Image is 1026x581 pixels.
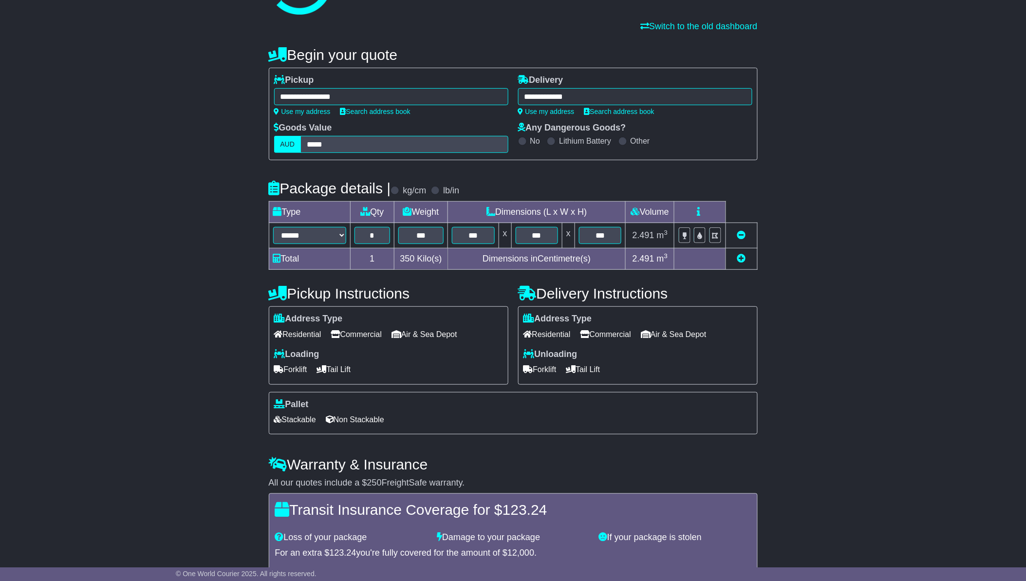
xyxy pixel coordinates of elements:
sup: 3 [664,229,668,236]
span: Residential [274,327,321,342]
td: Volume [626,202,674,223]
h4: Pickup Instructions [269,285,508,301]
label: Lithium Battery [559,136,611,146]
label: Address Type [274,314,343,324]
div: Damage to your package [432,532,594,543]
div: Loss of your package [270,532,432,543]
span: 2.491 [633,230,654,240]
label: AUD [274,136,301,153]
label: Pallet [274,399,309,410]
span: 350 [400,254,415,263]
a: Use my address [274,108,331,115]
td: Dimensions in Centimetre(s) [448,248,626,270]
td: Weight [394,202,448,223]
span: 123.24 [330,548,356,558]
label: No [530,136,540,146]
span: Commercial [580,327,631,342]
a: Search address book [340,108,410,115]
span: Tail Lift [317,362,351,377]
span: Non Stackable [326,412,384,427]
td: x [499,223,511,248]
td: Total [269,248,350,270]
label: Unloading [523,349,578,360]
a: Remove this item [737,230,746,240]
span: Stackable [274,412,316,427]
td: 1 [350,248,394,270]
span: Tail Lift [566,362,600,377]
h4: Warranty & Insurance [269,456,758,472]
sup: 3 [664,252,668,260]
div: If your package is stolen [594,532,756,543]
a: Add new item [737,254,746,263]
span: Forklift [523,362,557,377]
label: Goods Value [274,123,332,133]
label: Pickup [274,75,314,86]
span: Air & Sea Depot [392,327,457,342]
label: Other [631,136,650,146]
td: Kilo(s) [394,248,448,270]
td: x [562,223,575,248]
td: Dimensions (L x W x H) [448,202,626,223]
span: 250 [367,478,382,487]
span: Air & Sea Depot [641,327,707,342]
span: 12,000 [507,548,534,558]
span: © One World Courier 2025. All rights reserved. [176,570,317,578]
label: Loading [274,349,319,360]
div: For an extra $ you're fully covered for the amount of $ . [275,548,751,559]
span: m [657,230,668,240]
label: Address Type [523,314,592,324]
label: Delivery [518,75,563,86]
span: m [657,254,668,263]
span: Residential [523,327,571,342]
label: Any Dangerous Goods? [518,123,626,133]
h4: Package details | [269,180,391,196]
span: Forklift [274,362,307,377]
h4: Begin your quote [269,47,758,63]
a: Switch to the old dashboard [640,21,757,31]
span: Commercial [331,327,382,342]
a: Search address book [584,108,654,115]
span: 123.24 [503,502,547,518]
div: All our quotes include a $ FreightSafe warranty. [269,478,758,488]
label: kg/cm [403,186,426,196]
span: 2.491 [633,254,654,263]
td: Qty [350,202,394,223]
h4: Delivery Instructions [518,285,758,301]
h4: Transit Insurance Coverage for $ [275,502,751,518]
td: Type [269,202,350,223]
label: lb/in [443,186,459,196]
a: Use my address [518,108,575,115]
